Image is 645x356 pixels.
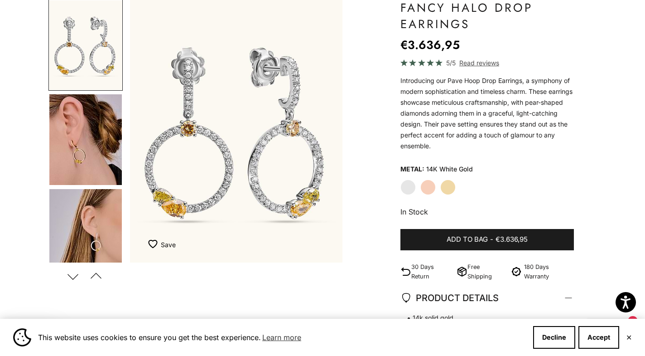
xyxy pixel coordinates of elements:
[411,262,452,281] p: 30 Days Return
[400,206,574,218] p: In Stock
[426,162,473,176] variant-option-value: 14K White Gold
[400,58,574,68] a: 5/5 Read reviews
[400,313,565,323] span: 14k solid gold
[13,328,31,346] img: Cookie banner
[49,94,122,185] img: #YellowGold #WhiteGold #RoseGold
[48,188,123,281] button: Go to item 5
[496,234,528,245] span: €3.636,95
[148,235,176,254] button: Add to Wishlist
[533,326,575,349] button: Decline
[447,234,488,245] span: Add to bag
[400,229,574,251] button: Add to bag-€3.636,95
[49,0,122,90] img: #WhiteGold
[148,239,161,249] img: wishlist
[578,326,619,349] button: Accept
[400,75,574,151] div: Introducing our Pave Hoop Drop Earrings, a symphony of modern sophistication and timeless charm. ...
[400,162,424,176] legend: Metal:
[467,262,505,281] p: Free Shipping
[48,93,123,186] button: Go to item 4
[446,58,456,68] span: 5/5
[626,335,632,340] button: Close
[400,290,499,306] span: PRODUCT DETAILS
[49,189,122,280] img: #YellowGold #WhiteGold #RoseGold
[38,331,526,344] span: This website uses cookies to ensure you get the best experience.
[400,281,574,315] summary: PRODUCT DETAILS
[261,331,303,344] a: Learn more
[400,36,460,54] sale-price: €3.636,95
[459,58,499,68] span: Read reviews
[524,262,574,281] p: 180 Days Warranty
